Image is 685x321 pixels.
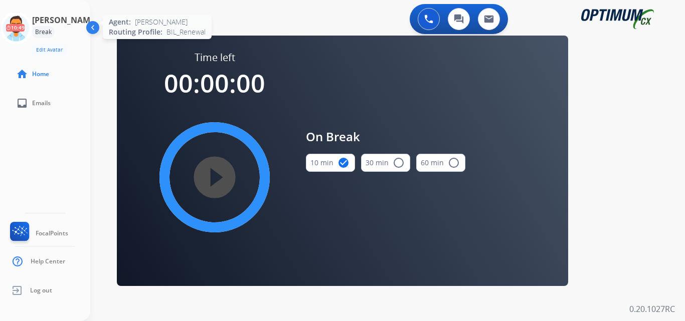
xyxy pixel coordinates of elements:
button: 10 min [306,154,355,172]
mat-icon: play_circle_filled [209,171,221,183]
span: Home [32,70,49,78]
span: [PERSON_NAME] [135,17,188,27]
span: Time left [195,51,235,65]
span: Help Center [31,257,65,265]
span: Routing Profile: [109,27,162,37]
mat-icon: radio_button_unchecked [393,157,405,169]
p: 0.20.1027RC [629,303,675,315]
div: Break [32,26,55,38]
span: Log out [30,286,52,294]
button: 30 min [361,154,410,172]
button: 60 min [416,154,465,172]
button: Edit Avatar [32,44,67,56]
mat-icon: check_circle [337,157,350,169]
span: 00:00:00 [164,66,265,100]
mat-icon: home [16,68,28,80]
span: FocalPoints [36,229,68,237]
mat-icon: inbox [16,97,28,109]
span: On Break [306,128,465,146]
span: BIL_Renewal [166,27,206,37]
span: Emails [32,99,51,107]
span: Agent: [109,17,131,27]
mat-icon: radio_button_unchecked [448,157,460,169]
a: FocalPoints [8,222,68,245]
h3: [PERSON_NAME] [32,14,97,26]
